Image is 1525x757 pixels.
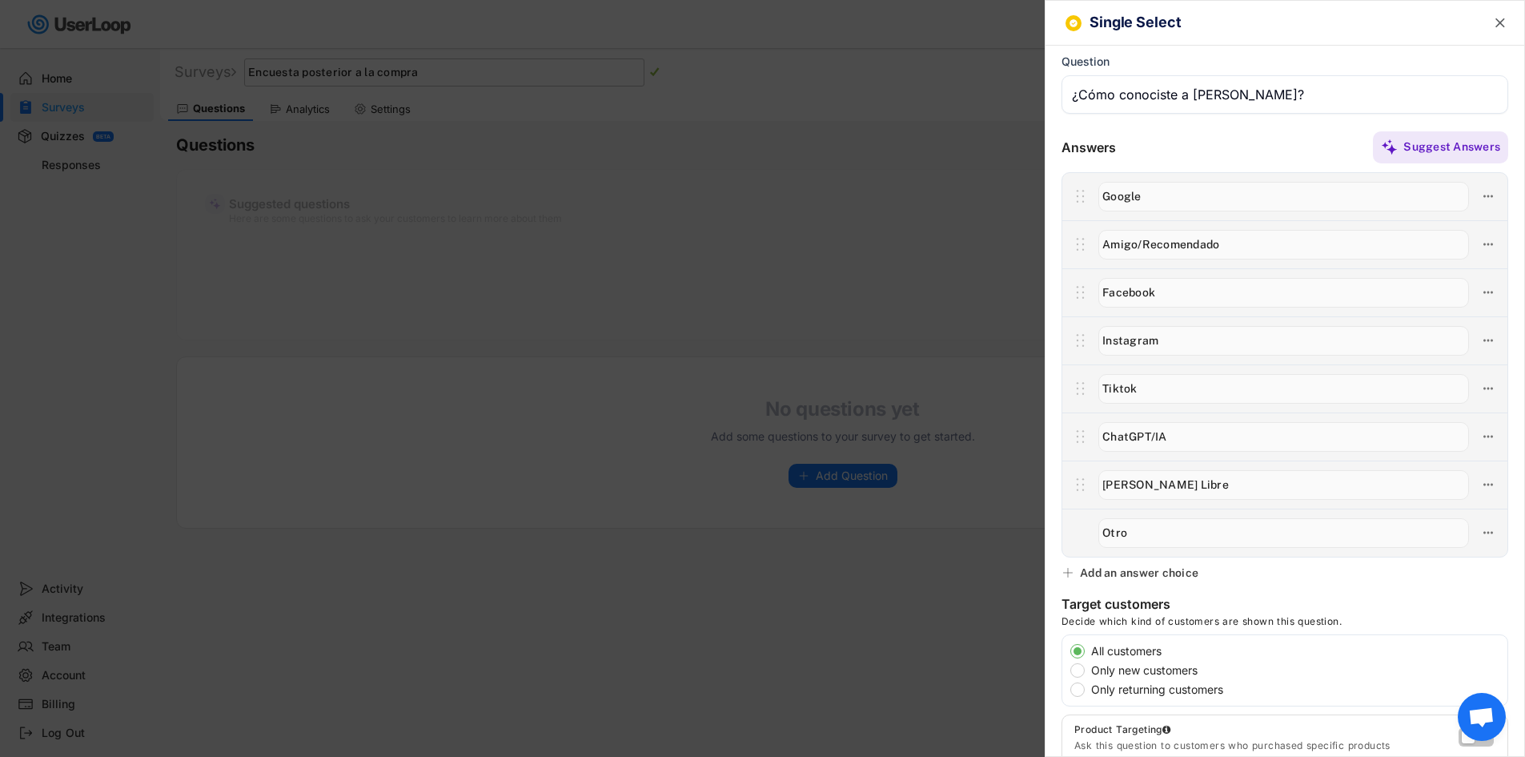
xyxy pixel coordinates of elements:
[1080,566,1198,580] div: Add an answer choice
[1061,75,1508,114] input: Type your question here...
[1090,14,1459,31] h6: Single Select
[1098,374,1469,404] input: Tiktok
[1098,470,1469,500] input: Mercado Libre
[1086,646,1507,657] label: All customers
[1074,723,1459,736] div: Product Targeting
[1098,230,1469,260] input: Amigo/Recomendado
[1061,54,1110,69] div: Question
[1098,422,1469,452] input: ChatGPT/IA
[1061,596,1170,615] div: Target customers
[1098,278,1469,308] input: Facebook
[1069,18,1078,28] img: CircleTickMinorWhite.svg
[1458,693,1506,741] div: Bate-papo aberto
[1098,182,1469,211] input: Google
[1381,139,1398,155] img: MagicMajor%20%28Purple%29.svg
[1086,665,1507,676] label: Only new customers
[1061,139,1116,156] div: Answers
[1403,139,1500,154] div: Suggest Answers
[1086,684,1507,695] label: Only returning customers
[1492,15,1508,31] button: 
[1061,615,1342,634] div: Decide which kind of customers are shown this question.
[1074,739,1459,752] div: Ask this question to customers who purchased specific products
[1098,326,1469,356] input: Instagram
[1495,14,1505,31] text: 
[1098,518,1469,548] input: Otro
